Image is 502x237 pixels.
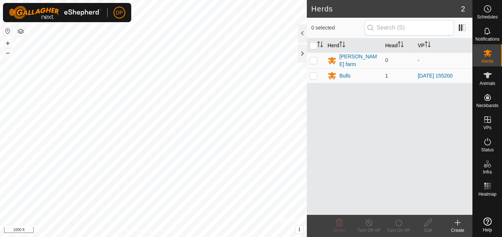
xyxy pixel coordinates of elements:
[325,38,382,53] th: Herd
[483,126,491,130] span: VPs
[364,20,454,35] input: Search (S)
[333,228,346,233] span: Delete
[124,227,152,234] a: Privacy Policy
[16,27,25,36] button: Map Layers
[481,59,493,63] span: Herds
[425,42,431,48] p-sorticon: Activate to sort
[317,42,323,48] p-sorticon: Activate to sort
[299,226,300,233] span: i
[443,227,472,234] div: Create
[3,27,12,35] button: Reset Map
[418,73,453,79] a: [DATE] 155200
[415,52,472,68] td: -
[398,42,404,48] p-sorticon: Activate to sort
[475,37,499,41] span: Notifications
[478,192,496,196] span: Heatmap
[354,227,384,234] div: Turn Off VP
[477,15,498,19] span: Schedules
[483,228,492,232] span: Help
[295,226,303,234] button: i
[479,81,495,86] span: Animals
[385,57,388,63] span: 0
[339,42,345,48] p-sorticon: Activate to sort
[385,73,388,79] span: 1
[413,227,443,234] div: Edit
[476,103,498,108] span: Neckbands
[415,38,472,53] th: VP
[161,227,183,234] a: Contact Us
[384,227,413,234] div: Turn On VP
[3,39,12,48] button: +
[483,170,492,174] span: Infra
[473,214,502,235] a: Help
[481,148,493,152] span: Status
[116,9,123,17] span: DP
[461,3,465,14] span: 2
[311,4,461,13] h2: Herds
[311,24,364,32] span: 0 selected
[3,48,12,57] button: –
[339,72,350,80] div: Bulls
[9,6,101,19] img: Gallagher Logo
[382,38,415,53] th: Head
[339,53,379,68] div: [PERSON_NAME] farm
